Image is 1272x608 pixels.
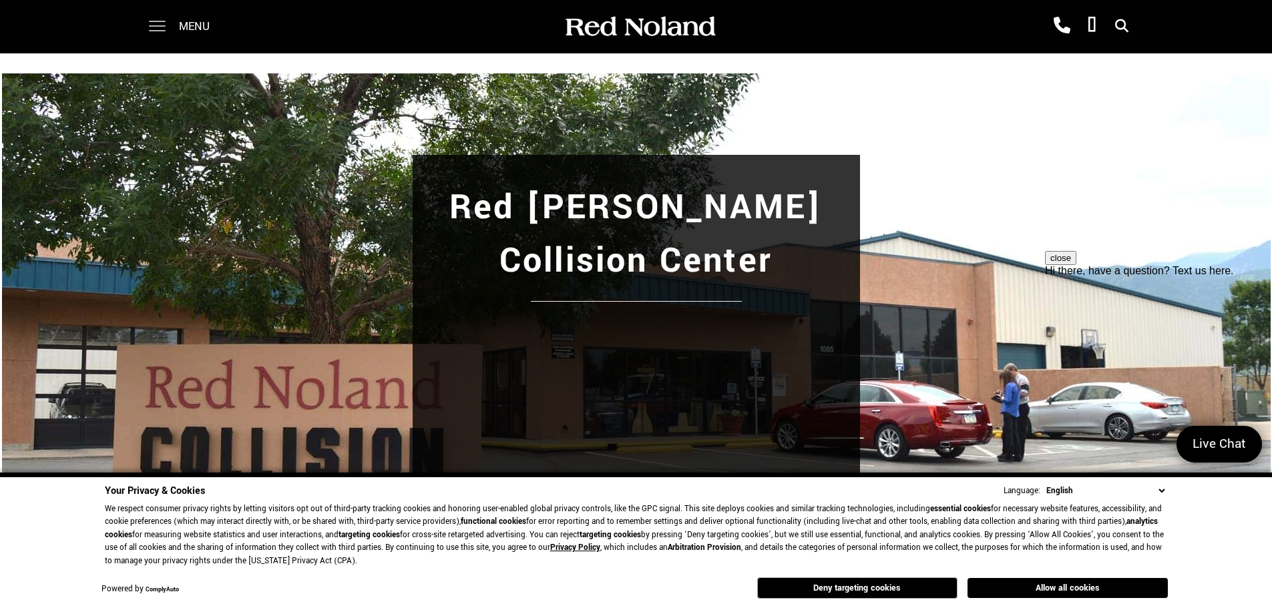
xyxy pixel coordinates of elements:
strong: functional cookies [461,516,526,527]
span: Live Chat [1186,435,1253,453]
strong: targeting cookies [580,529,641,541]
button: Allow all cookies [968,578,1168,598]
a: Live Chat [1177,426,1262,463]
button: Deny targeting cookies [757,577,958,599]
strong: targeting cookies [339,529,400,541]
img: Red Noland Auto Group [563,15,716,39]
strong: essential cookies [930,503,991,515]
strong: analytics cookies [105,516,1158,541]
div: Language: [1004,487,1040,495]
a: ComplyAuto [146,585,179,594]
select: Language Select [1043,484,1168,498]
div: Powered by [101,585,179,594]
a: Privacy Policy [550,542,600,553]
strong: Arbitration Provision [668,542,741,553]
p: We respect consumer privacy rights by letting visitors opt out of third-party tracking cookies an... [105,503,1168,568]
span: Your Privacy & Cookies [105,484,205,498]
h1: Red [PERSON_NAME] Collision Center [425,181,847,288]
iframe: podium webchat widget prompt [1045,251,1272,395]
